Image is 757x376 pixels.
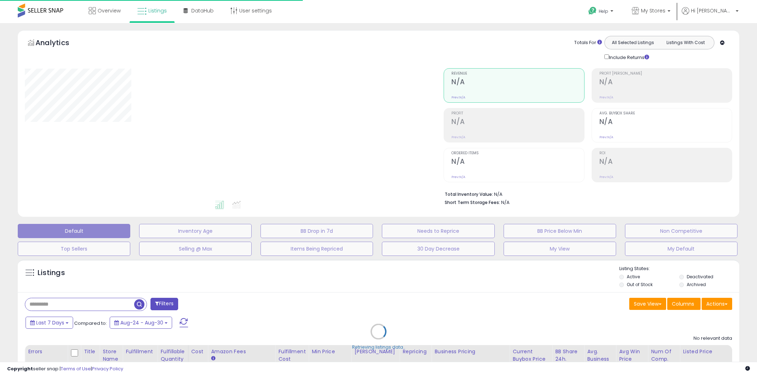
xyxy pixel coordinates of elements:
[260,224,373,238] button: BB Drop in 7d
[98,7,121,14] span: Overview
[599,8,608,14] span: Help
[599,135,613,139] small: Prev: N/A
[451,157,584,167] h2: N/A
[504,242,616,256] button: My View
[451,175,465,179] small: Prev: N/A
[574,39,602,46] div: Totals For
[445,199,500,205] b: Short Term Storage Fees:
[607,38,659,47] button: All Selected Listings
[352,344,405,350] div: Retrieving listings data..
[7,365,33,372] strong: Copyright
[451,95,465,100] small: Prev: N/A
[588,6,597,15] i: Get Help
[682,7,739,23] a: Hi [PERSON_NAME]
[191,7,214,14] span: DataHub
[451,135,465,139] small: Prev: N/A
[691,7,734,14] span: Hi [PERSON_NAME]
[599,175,613,179] small: Prev: N/A
[451,72,584,76] span: Revenue
[625,242,737,256] button: My Default
[659,38,712,47] button: Listings With Cost
[445,189,727,198] li: N/A
[382,242,494,256] button: 30 Day Decrease
[504,224,616,238] button: BB Price Below Min
[641,7,665,14] span: My Stores
[445,191,493,197] b: Total Inventory Value:
[139,224,252,238] button: Inventory Age
[7,366,123,372] div: seller snap | |
[501,199,510,206] span: N/A
[599,157,732,167] h2: N/A
[451,151,584,155] span: Ordered Items
[599,112,732,116] span: Avg. Buybox Share
[18,242,130,256] button: Top Sellers
[583,1,620,23] a: Help
[451,112,584,116] span: Profit
[451,78,584,87] h2: N/A
[599,151,732,155] span: ROI
[625,224,737,238] button: Non Competitive
[599,72,732,76] span: Profit [PERSON_NAME]
[139,242,252,256] button: Selling @ Max
[599,95,613,100] small: Prev: N/A
[599,118,732,127] h2: N/A
[382,224,494,238] button: Needs to Reprice
[260,242,373,256] button: Items Being Repriced
[35,38,83,49] h5: Analytics
[18,224,130,238] button: Default
[599,53,658,61] div: Include Returns
[148,7,167,14] span: Listings
[451,118,584,127] h2: N/A
[599,78,732,87] h2: N/A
